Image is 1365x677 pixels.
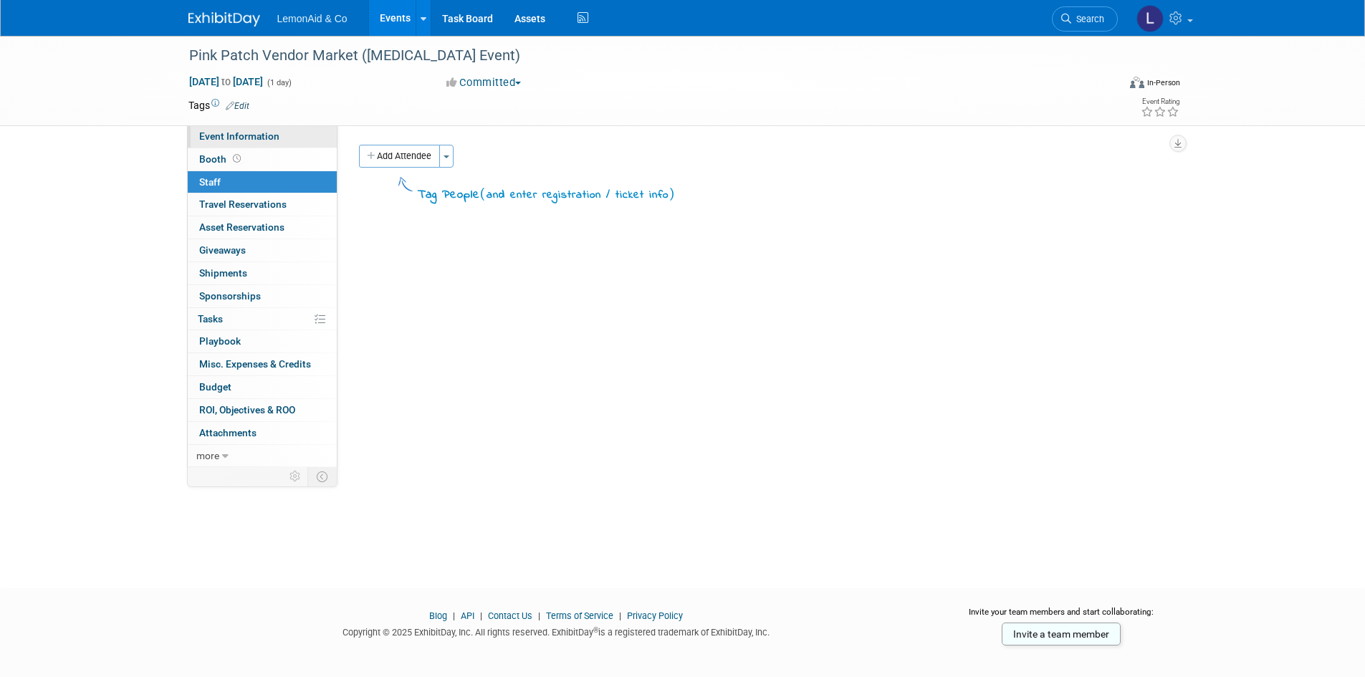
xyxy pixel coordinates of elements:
[199,244,246,256] span: Giveaways
[449,610,459,621] span: |
[546,610,613,621] a: Terms of Service
[418,185,675,204] div: Tag People
[199,130,279,142] span: Event Information
[1052,6,1118,32] a: Search
[188,285,337,307] a: Sponsorships
[188,148,337,171] a: Booth
[198,313,223,325] span: Tasks
[359,145,440,168] button: Add Attendee
[1136,5,1164,32] img: Lawrence Hampp
[441,75,527,90] button: Committed
[199,381,231,393] span: Budget
[188,239,337,261] a: Giveaways
[487,187,669,203] span: and enter registration / ticket info
[184,43,1096,69] div: Pink Patch Vendor Market ([MEDICAL_DATA] Event)
[199,198,287,210] span: Travel Reservations
[188,262,337,284] a: Shipments
[1071,14,1104,24] span: Search
[1130,77,1144,88] img: Format-Inperson.png
[488,610,532,621] a: Contact Us
[226,101,249,111] a: Edit
[593,626,598,634] sup: ®
[461,610,474,621] a: API
[188,308,337,330] a: Tasks
[196,450,219,461] span: more
[476,610,486,621] span: |
[188,216,337,239] a: Asset Reservations
[199,427,257,438] span: Attachments
[188,445,337,467] a: more
[199,267,247,279] span: Shipments
[1002,623,1121,645] a: Invite a team member
[480,186,487,201] span: (
[535,610,544,621] span: |
[188,171,337,193] a: Staff
[307,467,337,486] td: Toggle Event Tabs
[199,153,244,165] span: Booth
[283,467,308,486] td: Personalize Event Tab Strip
[188,125,337,148] a: Event Information
[188,330,337,352] a: Playbook
[1146,77,1180,88] div: In-Person
[188,399,337,421] a: ROI, Objectives & ROO
[188,75,264,88] span: [DATE] [DATE]
[627,610,683,621] a: Privacy Policy
[199,358,311,370] span: Misc. Expenses & Credits
[277,13,348,24] span: LemonAid & Co
[199,335,241,347] span: Playbook
[199,176,221,188] span: Staff
[266,78,292,87] span: (1 day)
[199,221,284,233] span: Asset Reservations
[188,193,337,216] a: Travel Reservations
[199,290,261,302] span: Sponsorships
[946,606,1177,628] div: Invite your team members and start collaborating:
[188,422,337,444] a: Attachments
[1033,75,1181,96] div: Event Format
[230,153,244,164] span: Booth not reserved yet
[188,376,337,398] a: Budget
[219,76,233,87] span: to
[188,623,925,639] div: Copyright © 2025 ExhibitDay, Inc. All rights reserved. ExhibitDay is a registered trademark of Ex...
[188,98,249,112] td: Tags
[669,186,675,201] span: )
[429,610,447,621] a: Blog
[616,610,625,621] span: |
[188,353,337,375] a: Misc. Expenses & Credits
[188,12,260,27] img: ExhibitDay
[1141,98,1179,105] div: Event Rating
[199,404,295,416] span: ROI, Objectives & ROO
